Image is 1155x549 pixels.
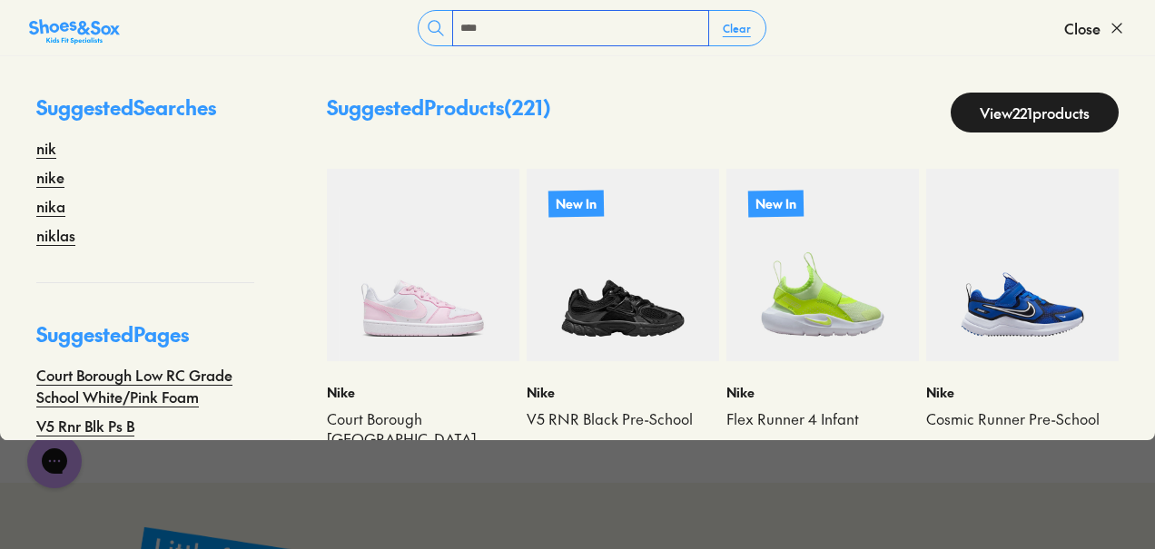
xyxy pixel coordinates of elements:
a: Shoes &amp; Sox [29,14,120,43]
a: Cosmic Runner Pre-School [926,409,1119,429]
a: Court Borough [GEOGRAPHIC_DATA] [327,409,519,449]
p: Nike [926,383,1119,402]
a: nik [36,137,56,159]
p: Suggested Pages [36,319,254,364]
a: New In [726,169,919,361]
a: nika [36,195,65,217]
p: New In [748,190,804,217]
a: V5 Rnr Blk Ps B Black/Black/Anthracite [36,415,254,458]
p: New In [548,190,604,217]
button: Close [1064,8,1126,48]
p: Nike [726,383,919,402]
p: Nike [527,383,719,402]
p: Suggested Searches [36,93,254,137]
p: Nike [327,383,519,402]
iframe: Gorgias live chat messenger [18,427,91,495]
a: Flex Runner 4 Infant [726,409,919,429]
a: niklas [36,224,75,246]
button: Clear [708,12,765,44]
a: View221products [951,93,1119,132]
a: New In [527,169,719,361]
p: Suggested Products [327,93,551,132]
span: ( 221 ) [504,93,551,121]
a: Court Borough Low RC Grade School White/Pink Foam [36,364,254,407]
a: V5 RNR Black Pre-School [527,409,719,429]
img: SNS_Logo_Responsive.svg [29,17,120,46]
span: Close [1064,17,1101,39]
a: nike [36,166,64,188]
